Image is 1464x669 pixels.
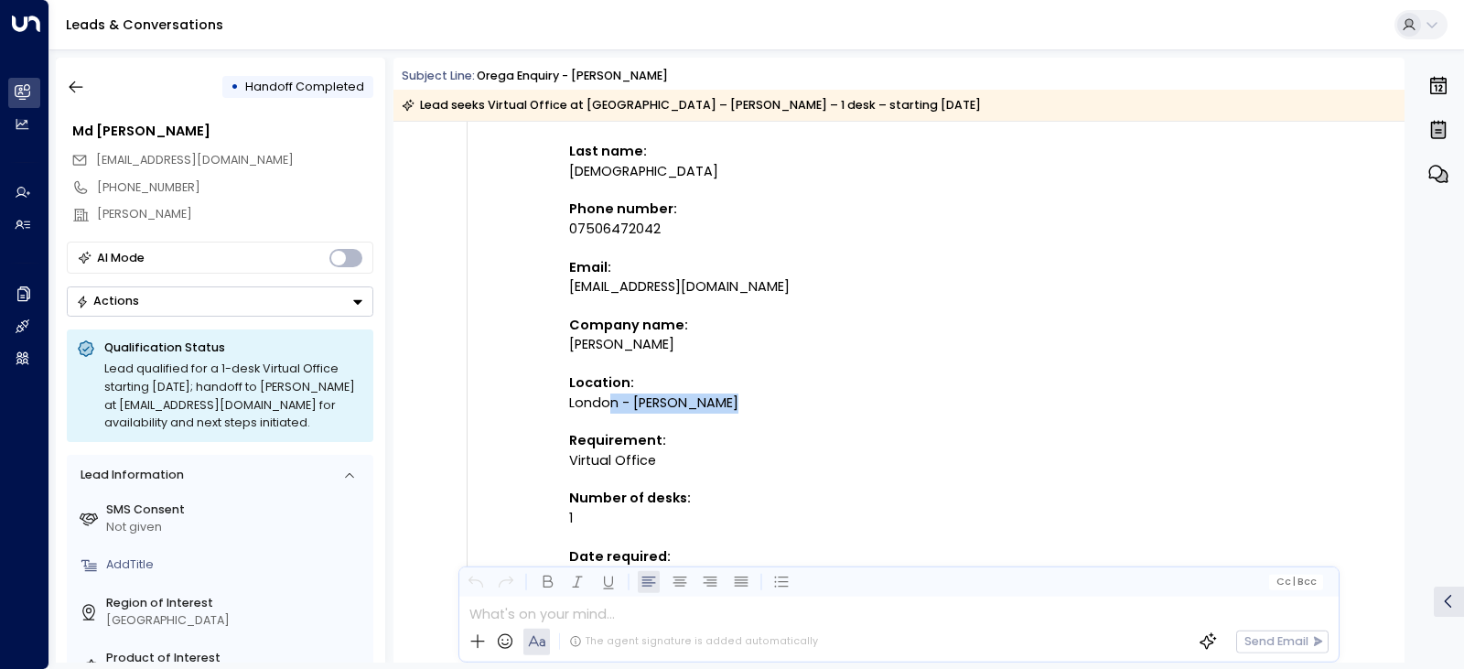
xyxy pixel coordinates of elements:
[569,220,1027,240] div: 07506472042
[569,258,611,276] strong: Email:
[66,16,223,34] a: Leads & Conversations
[569,162,1027,182] div: [DEMOGRAPHIC_DATA]
[231,72,239,102] div: •
[569,142,647,160] strong: Last name:
[106,650,367,667] label: Product of Interest
[495,571,518,594] button: Redo
[1269,574,1323,589] button: Cc|Bcc
[104,340,363,356] p: Qualification Status
[569,431,666,449] strong: Requirement:
[477,68,668,85] div: Orega Enquiry - [PERSON_NAME]
[245,79,364,94] span: Handoff Completed
[569,634,818,649] div: The agent signature is added automatically
[67,286,373,317] button: Actions
[569,335,1027,355] div: [PERSON_NAME]
[97,206,373,223] div: [PERSON_NAME]
[106,595,367,612] label: Region of Interest
[569,200,677,218] strong: Phone number:
[96,152,294,169] span: kamrulislam_dc@yahoo.com
[1293,577,1296,588] span: |
[97,179,373,197] div: [PHONE_NUMBER]
[569,277,1027,297] div: [EMAIL_ADDRESS][DOMAIN_NAME]
[106,556,367,574] div: AddTitle
[76,294,139,308] div: Actions
[106,502,367,519] label: SMS Consent
[569,373,634,392] strong: Location:
[402,96,981,114] div: Lead seeks Virtual Office at [GEOGRAPHIC_DATA] – [PERSON_NAME] – 1 desk – starting [DATE]
[104,360,363,432] div: Lead qualified for a 1-desk Virtual Office starting [DATE]; handoff to [PERSON_NAME] at [EMAIL_AD...
[1276,577,1317,588] span: Cc Bcc
[74,467,183,484] div: Lead Information
[97,249,145,267] div: AI Mode
[569,547,671,566] strong: Date required:
[464,571,487,594] button: Undo
[106,519,367,536] div: Not given
[67,286,373,317] div: Button group with a nested menu
[402,68,475,83] span: Subject Line:
[106,612,367,630] div: [GEOGRAPHIC_DATA]
[569,316,688,334] strong: Company name:
[72,122,373,142] div: Md [PERSON_NAME]
[96,152,294,167] span: [EMAIL_ADDRESS][DOMAIN_NAME]
[569,489,691,507] strong: Number of desks:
